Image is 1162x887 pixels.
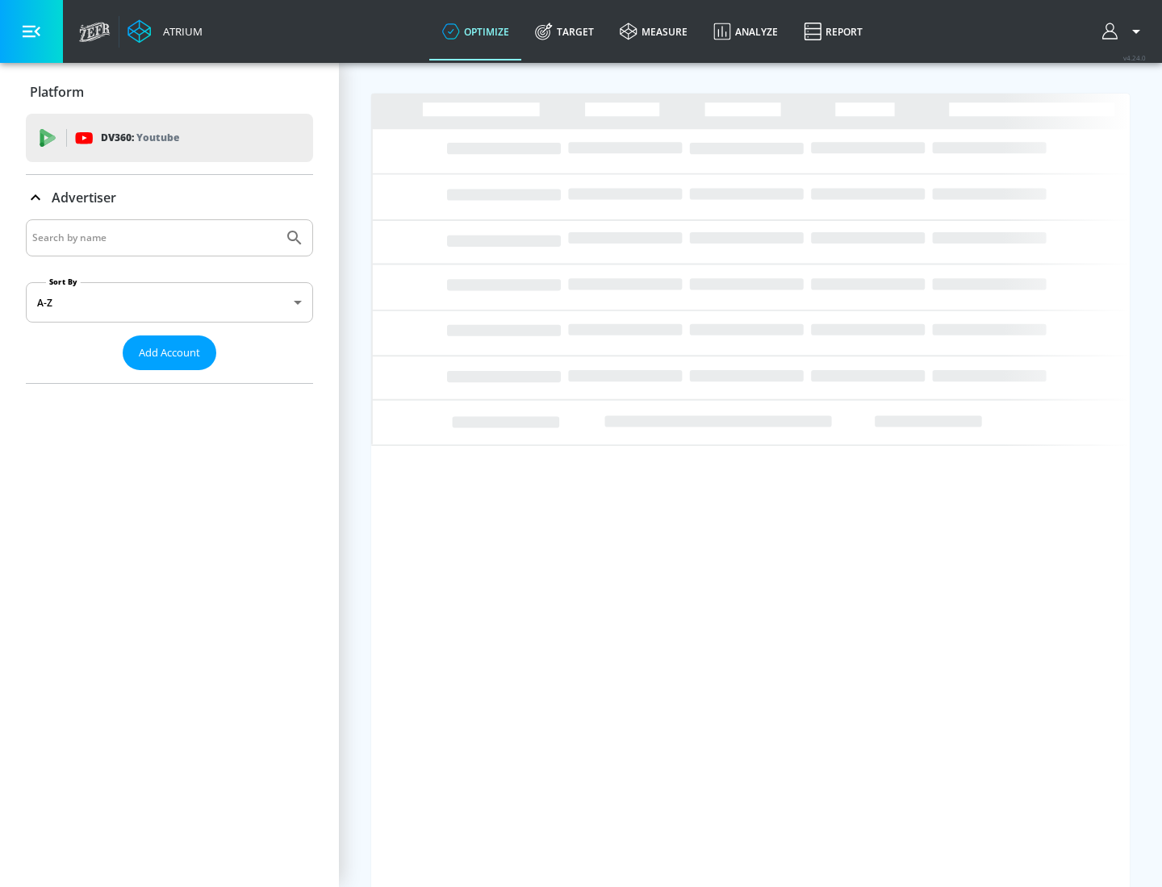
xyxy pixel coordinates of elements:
a: Report [791,2,876,60]
button: Add Account [123,335,216,370]
a: Analyze [700,2,791,60]
nav: list of Advertiser [26,370,313,383]
span: Add Account [139,344,200,362]
span: v 4.24.0 [1123,53,1146,62]
div: Advertiser [26,219,313,383]
label: Sort By [46,277,81,287]
input: Search by name [32,227,277,248]
p: DV360: [101,129,179,147]
p: Youtube [136,129,179,146]
div: Atrium [157,24,203,39]
a: optimize [429,2,522,60]
a: measure [607,2,700,60]
div: DV360: Youtube [26,114,313,162]
div: A-Z [26,282,313,323]
a: Target [522,2,607,60]
a: Atrium [127,19,203,44]
p: Platform [30,83,84,101]
div: Advertiser [26,175,313,220]
div: Platform [26,69,313,115]
p: Advertiser [52,189,116,206]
